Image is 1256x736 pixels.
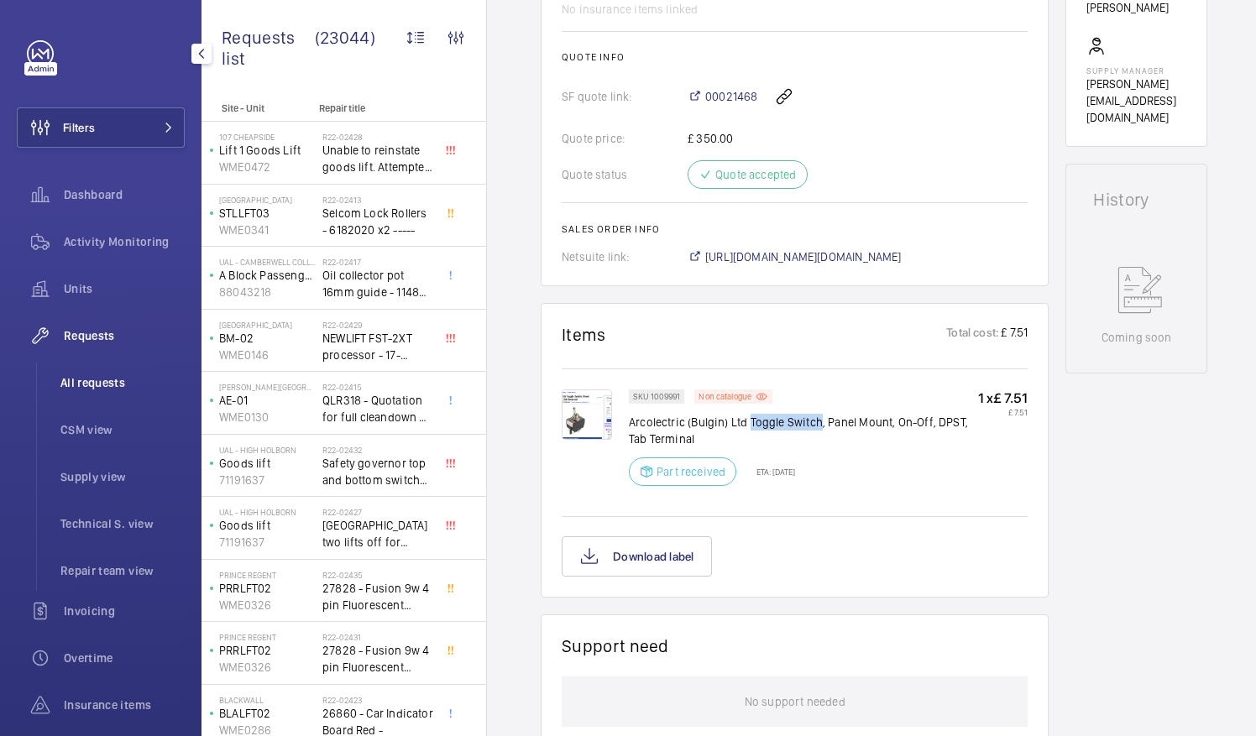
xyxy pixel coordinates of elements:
p: [GEOGRAPHIC_DATA] [219,320,316,330]
span: NEWLIFT FST-2XT processor - 17-02000003 1021,00 euros x1 [322,330,433,363]
span: [URL][DOMAIN_NAME][DOMAIN_NAME] [705,248,902,265]
p: £ 7.51 [978,407,1028,417]
h2: Quote info [562,51,1028,63]
p: [GEOGRAPHIC_DATA] [219,195,316,205]
img: n57A3XyDsZzb06TF5ywm0BP4xeWFYVb15okpDasDsY_VgluJ.png [562,389,612,440]
p: Prince Regent [219,570,316,580]
span: Selcom Lock Rollers - 6182020 x2 ----- [322,205,433,238]
span: Invoicing [64,603,185,619]
button: Download label [562,536,712,577]
p: Blackwall [219,695,316,705]
span: Requests list [222,27,315,69]
h2: R22-02431 [322,632,433,642]
span: CSM view [60,421,185,438]
h2: Sales order info [562,223,1028,235]
p: 71191637 [219,534,316,551]
p: [PERSON_NAME][EMAIL_ADDRESS][DOMAIN_NAME] [1086,76,1186,126]
a: 00021468 [688,88,757,105]
span: 27828 - Fusion 9w 4 pin Fluorescent Lamp / Bulb - Used on Prince regent lift No2 car top test con... [322,642,433,676]
p: UAL - High Holborn [219,445,316,455]
h2: R22-02428 [322,132,433,142]
span: Activity Monitoring [64,233,185,250]
span: Requests [64,327,185,344]
span: Supply view [60,468,185,485]
span: Unable to reinstate goods lift. Attempted to swap control boards with PL2, no difference. Technic... [322,142,433,175]
span: Dashboard [64,186,185,203]
p: [PERSON_NAME][GEOGRAPHIC_DATA] [219,382,316,392]
p: 1 x £ 7.51 [978,389,1028,407]
a: [URL][DOMAIN_NAME][DOMAIN_NAME] [688,248,902,265]
span: 27828 - Fusion 9w 4 pin Fluorescent Lamp / Bulb - Used on Prince regent lift No2 car top test con... [322,580,433,613]
p: No support needed [745,676,845,727]
p: PRRLFT02 [219,580,316,597]
h2: R22-02427 [322,507,433,517]
h1: Support need [562,635,669,656]
h2: R22-02435 [322,570,433,580]
h2: R22-02429 [322,320,433,330]
h2: R22-02423 [322,695,433,705]
p: Repair title [319,102,430,114]
h1: History [1093,191,1180,208]
p: UAL - Camberwell College of Arts [219,257,316,267]
p: Goods lift [219,517,316,534]
p: 107 Cheapside [219,132,316,142]
p: Prince Regent [219,632,316,642]
p: Non catalogue [699,394,751,399]
p: SKU 1009991 [633,394,680,399]
p: WME0326 [219,659,316,676]
p: Supply manager [1086,65,1186,76]
span: [GEOGRAPHIC_DATA] two lifts off for safety governor rope switches at top and bottom. Immediate de... [322,517,433,551]
h1: Items [562,324,606,345]
p: Arcolectric (Bulgin) Ltd Toggle Switch, Panel Mount, On-Off, DPST, Tab Terminal [629,414,978,447]
span: Safety governor top and bottom switches not working from an immediate defect. Lift passenger lift... [322,455,433,488]
p: £ 7.51 [999,324,1028,345]
p: Site - Unit [201,102,312,114]
p: 88043218 [219,284,316,300]
p: Goods lift [219,455,316,472]
p: Lift 1 Goods Lift [219,142,316,159]
h2: R22-02415 [322,382,433,392]
span: Repair team view [60,562,185,579]
h2: R22-02413 [322,195,433,205]
span: 00021468 [705,88,757,105]
button: Filters [17,107,185,148]
p: BM-02 [219,330,316,347]
p: WME0130 [219,409,316,425]
span: Units [64,280,185,297]
p: Part received [657,463,725,480]
p: 71191637 [219,472,316,488]
p: WME0326 [219,597,316,613]
p: WME0472 [219,159,316,175]
p: A Block Passenger Lift 2 (B) L/H [219,267,316,284]
h2: R22-02417 [322,257,433,267]
span: All requests [60,374,185,391]
p: AE-01 [219,392,316,409]
span: Oil collector pot 16mm guide - 11482 x2 [322,267,433,300]
p: WME0146 [219,347,316,363]
p: Coming soon [1102,329,1172,346]
p: Total cost: [946,324,999,345]
p: WME0341 [219,222,316,238]
span: QLR318 - Quotation for full cleandown of lift and motor room at, Workspace, [PERSON_NAME][GEOGRAP... [322,392,433,425]
p: BLALFT02 [219,705,316,722]
span: Filters [63,119,95,136]
p: ETA: [DATE] [746,467,795,477]
span: Technical S. view [60,515,185,532]
span: Overtime [64,650,185,666]
p: PRRLFT02 [219,642,316,659]
p: STLLFT03 [219,205,316,222]
h2: R22-02432 [322,445,433,455]
span: Insurance items [64,697,185,713]
p: UAL - High Holborn [219,507,316,517]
